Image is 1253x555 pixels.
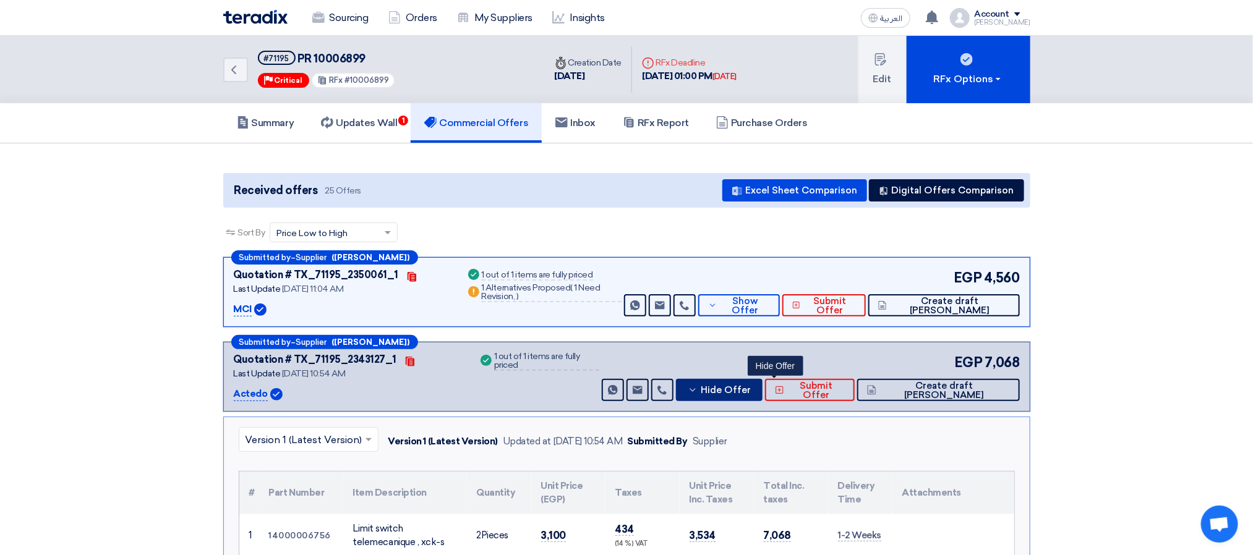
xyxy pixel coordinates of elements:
img: profile_test.png [950,8,970,28]
div: – [231,335,418,349]
h5: Updates Wall [321,117,397,129]
p: MCI [234,302,252,317]
span: Last Update [234,284,281,294]
a: Inbox [542,103,609,143]
div: Limit switch telemecanique , xck-s [353,522,457,549]
span: 1-2 Weeks [838,530,882,541]
button: العربية [861,8,910,28]
th: Unit Price (EGP) [531,472,605,514]
div: Creation Date [555,56,622,69]
span: Last Update [234,368,281,379]
span: 7,068 [985,352,1020,373]
button: Digital Offers Comparison [869,179,1024,201]
a: RFx Report [609,103,703,143]
img: Verified Account [270,388,283,400]
th: Attachments [892,472,1014,514]
span: ) [516,291,519,302]
span: [DATE] 11:04 AM [282,284,344,294]
div: RFx Options [933,72,1003,87]
h5: Inbox [555,117,596,129]
div: 1 out of 1 items are fully priced [482,271,593,281]
span: 4,560 [985,268,1020,288]
div: – [231,250,418,265]
div: Account [975,9,1010,20]
div: 1 Alternatives Proposed [482,284,622,302]
h5: Summary [237,117,294,129]
img: Teradix logo [223,10,288,24]
span: PR 10006899 [297,52,366,66]
span: EGP [954,268,982,288]
span: Sort By [238,226,265,239]
img: Verified Account [254,303,267,316]
th: Part Number [259,472,343,514]
span: #10006899 [344,75,389,85]
a: Orders [378,4,447,32]
span: RFx [329,75,343,85]
button: Edit [858,36,907,103]
span: 434 [615,523,635,536]
span: 3,100 [541,529,567,542]
a: Purchase Orders [703,103,821,143]
span: EGP [954,352,983,373]
h5: Commercial Offers [424,117,528,129]
span: Hide Offer [701,386,751,395]
span: [DATE] 10:54 AM [282,368,346,379]
th: Taxes [605,472,680,514]
h5: PR 10006899 [258,51,396,66]
button: Submit Offer [782,294,866,316]
span: Critical [275,76,303,85]
a: Commercial Offers [411,103,542,143]
div: Version 1 (Latest Version) [388,434,498,449]
th: Delivery Time [828,472,892,514]
b: ([PERSON_NAME]) [332,253,410,261]
span: Submitted by [239,338,291,346]
h5: RFx Report [623,117,689,129]
a: Insights [542,4,615,32]
div: [DATE] 01:00 PM [642,69,737,83]
div: Quotation # TX_71195_2343127_1 [234,352,397,367]
div: (14 %) VAT [615,539,670,549]
div: Submitted By [628,434,688,449]
span: Create draft [PERSON_NAME] [879,381,1009,400]
th: Unit Price Inc. Taxes [680,472,754,514]
a: Updates Wall1 [307,103,411,143]
span: 3,534 [690,529,716,542]
div: [PERSON_NAME] [975,19,1030,26]
button: Show Offer [698,294,780,316]
div: Quotation # TX_71195_2350061_1 [234,268,399,282]
a: My Suppliers [447,4,542,32]
b: ([PERSON_NAME]) [332,338,410,346]
div: Open chat [1201,506,1238,543]
button: Create draft [PERSON_NAME] [857,379,1019,401]
div: RFx Deadline [642,56,737,69]
a: Sourcing [302,4,378,32]
button: Create draft [PERSON_NAME] [868,294,1019,316]
div: Updated at [DATE] 10:54 AM [503,434,623,449]
th: Total Inc. taxes [754,472,828,514]
div: Hide Offer [748,356,803,376]
span: 2 [477,530,482,541]
p: Actedo [234,387,268,402]
span: Show Offer [721,297,770,315]
span: Supplier [296,253,327,261]
span: العربية [881,14,903,23]
button: Excel Sheet Comparison [722,179,867,201]
h5: Purchase Orders [716,117,808,129]
span: 7,068 [764,529,792,542]
div: 1 out of 1 items are fully priced [494,352,599,371]
button: Hide Offer [676,379,763,401]
span: Supplier [296,338,327,346]
span: Submitted by [239,253,291,261]
a: Summary [223,103,308,143]
th: Item Description [343,472,467,514]
div: Supplier [693,434,727,449]
span: Price Low to High [276,227,348,240]
th: # [239,472,259,514]
button: RFx Options [907,36,1030,103]
div: #71195 [264,54,289,62]
button: Submit Offer [765,379,855,401]
span: 25 Offers [325,185,361,197]
span: Submit Offer [803,297,856,315]
span: Received offers [234,182,318,199]
span: ( [571,282,573,293]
